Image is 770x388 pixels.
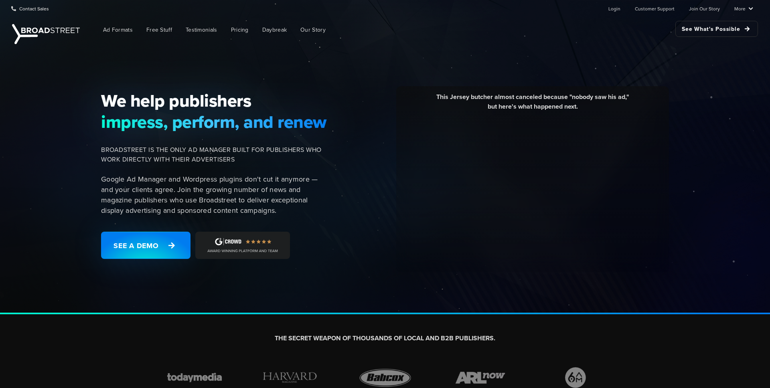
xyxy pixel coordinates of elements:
[402,117,663,264] iframe: YouTube video player
[146,26,172,34] span: Free Stuff
[101,174,327,216] p: Google Ad Manager and Wordpress plugins don't cut it anymore — and your clients agree. Join the g...
[294,21,332,39] a: Our Story
[675,21,758,37] a: See What's Possible
[225,21,255,39] a: Pricing
[140,21,178,39] a: Free Stuff
[161,334,609,343] h2: THE SECRET WEAPON OF THOUSANDS OF LOCAL AND B2B PUBLISHERS.
[101,90,327,111] span: We help publishers
[101,111,327,132] span: impress, perform, and renew
[101,145,327,164] span: BROADSTREET IS THE ONLY AD MANAGER BUILT FOR PUBLISHERS WHO WORK DIRECTLY WITH THEIR ADVERTISERS
[97,21,139,39] a: Ad Formats
[689,0,720,16] a: Join Our Story
[180,21,223,39] a: Testimonials
[11,0,49,16] a: Contact Sales
[608,0,620,16] a: Login
[103,26,133,34] span: Ad Formats
[231,26,249,34] span: Pricing
[734,0,753,16] a: More
[300,26,326,34] span: Our Story
[186,26,217,34] span: Testimonials
[101,232,190,259] a: See a Demo
[256,21,293,39] a: Daybreak
[12,24,80,44] img: Broadstreet | The Ad Manager for Small Publishers
[402,92,663,117] div: This Jersey butcher almost canceled because "nobody saw his ad," but here's what happened next.
[84,17,758,43] nav: Main
[635,0,675,16] a: Customer Support
[262,26,287,34] span: Daybreak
